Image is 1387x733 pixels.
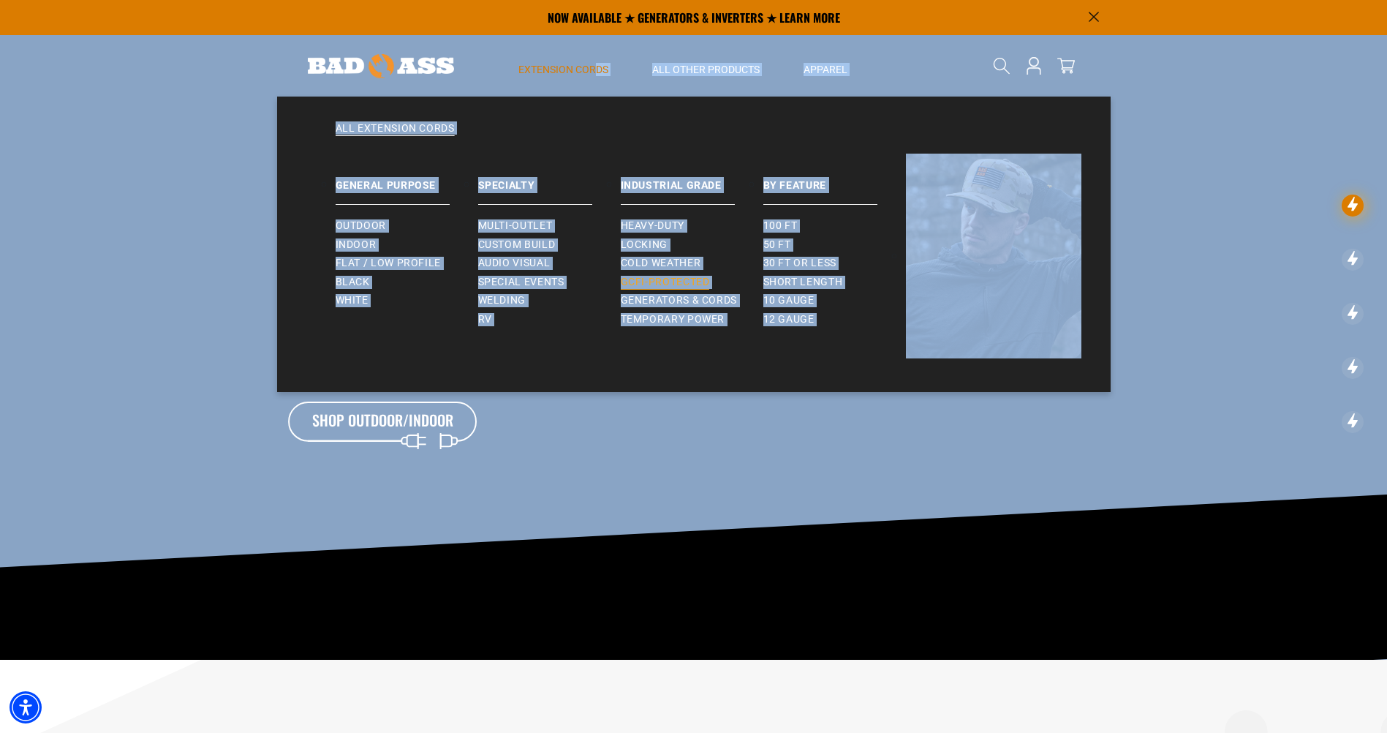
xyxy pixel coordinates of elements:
span: Outdoor [336,219,386,233]
a: Generators & Cords [621,291,763,310]
summary: All Other Products [630,35,782,97]
a: White [336,291,478,310]
span: 100 ft [763,219,798,233]
a: Black [336,273,478,292]
a: RV [478,310,621,329]
a: Audio Visual [478,254,621,273]
div: Accessibility Menu [10,691,42,723]
a: Cold Weather [621,254,763,273]
a: General Purpose [336,154,478,205]
summary: Apparel [782,35,869,97]
a: Special Events [478,273,621,292]
a: By Feature [763,154,906,205]
summary: Search [990,54,1013,78]
span: GCFI-Protected [621,276,710,289]
span: White [336,294,369,307]
a: Indoor [336,236,478,255]
span: 10 gauge [763,294,815,307]
a: 10 gauge [763,291,906,310]
a: Shop Outdoor/Indoor [288,402,478,443]
a: 100 ft [763,217,906,236]
span: Short Length [763,276,843,289]
img: Bad Ass Extension Cords [308,54,454,78]
span: Multi-Outlet [478,219,553,233]
a: Custom Build [478,236,621,255]
a: Short Length [763,273,906,292]
a: Outdoor [336,217,478,236]
a: 30 ft or less [763,254,906,273]
span: Cold Weather [621,257,701,270]
span: RV [478,313,492,326]
span: Generators & Cords [621,294,738,307]
span: Black [336,276,370,289]
span: Flat / Low Profile [336,257,442,270]
a: Industrial Grade [621,154,763,205]
a: Temporary Power [621,310,763,329]
summary: Extension Cords [496,35,630,97]
a: 50 ft [763,236,906,255]
span: 12 gauge [763,313,815,326]
a: 12 gauge [763,310,906,329]
a: Multi-Outlet [478,217,621,236]
a: Heavy-Duty [621,217,763,236]
span: Audio Visual [478,257,551,270]
span: Custom Build [478,238,556,252]
span: Heavy-Duty [621,219,684,233]
span: Apparel [804,63,847,76]
span: Extension Cords [518,63,608,76]
a: All Extension Cords [306,121,1081,154]
img: Bad Ass Extension Cords [906,154,1081,358]
a: Locking [621,236,763,255]
a: Flat / Low Profile [336,254,478,273]
span: Temporary Power [621,313,725,326]
span: Welding [478,294,526,307]
span: Indoor [336,238,377,252]
span: Locking [621,238,668,252]
a: Welding [478,291,621,310]
span: Special Events [478,276,564,289]
a: cart [1054,57,1078,75]
span: 30 ft or less [763,257,836,270]
a: GCFI-Protected [621,273,763,292]
span: 50 ft [763,238,791,252]
span: All Other Products [652,63,760,76]
a: Specialty [478,154,621,205]
a: Open this option [1022,35,1046,97]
